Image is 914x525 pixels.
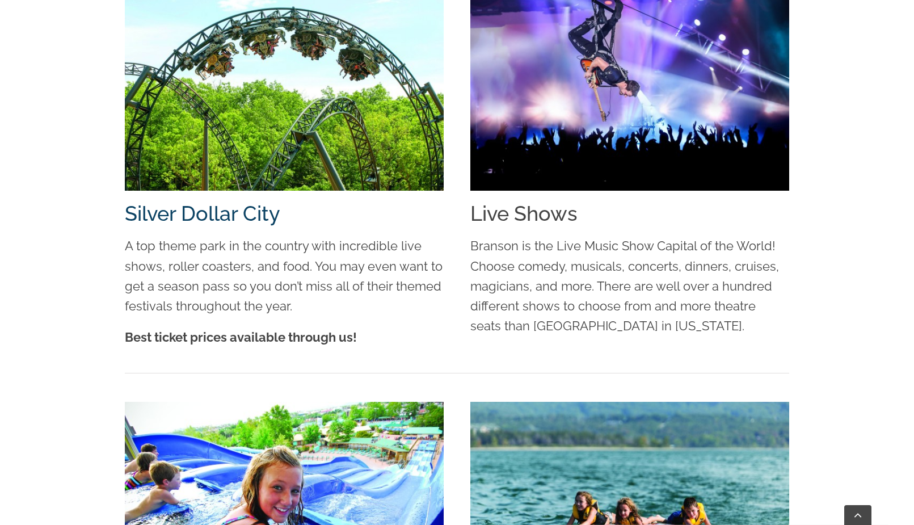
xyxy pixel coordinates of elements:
[470,199,789,228] h2: Live Shows
[125,330,357,345] strong: Best ticket prices available through us!
[125,201,280,225] a: Silver Dollar City
[125,236,444,316] p: A top theme park in the country with incredible live shows, roller coasters, and food. You may ev...
[470,236,789,336] p: Branson is the Live Music Show Capital of the World! Choose comedy, musicals, concerts, dinners, ...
